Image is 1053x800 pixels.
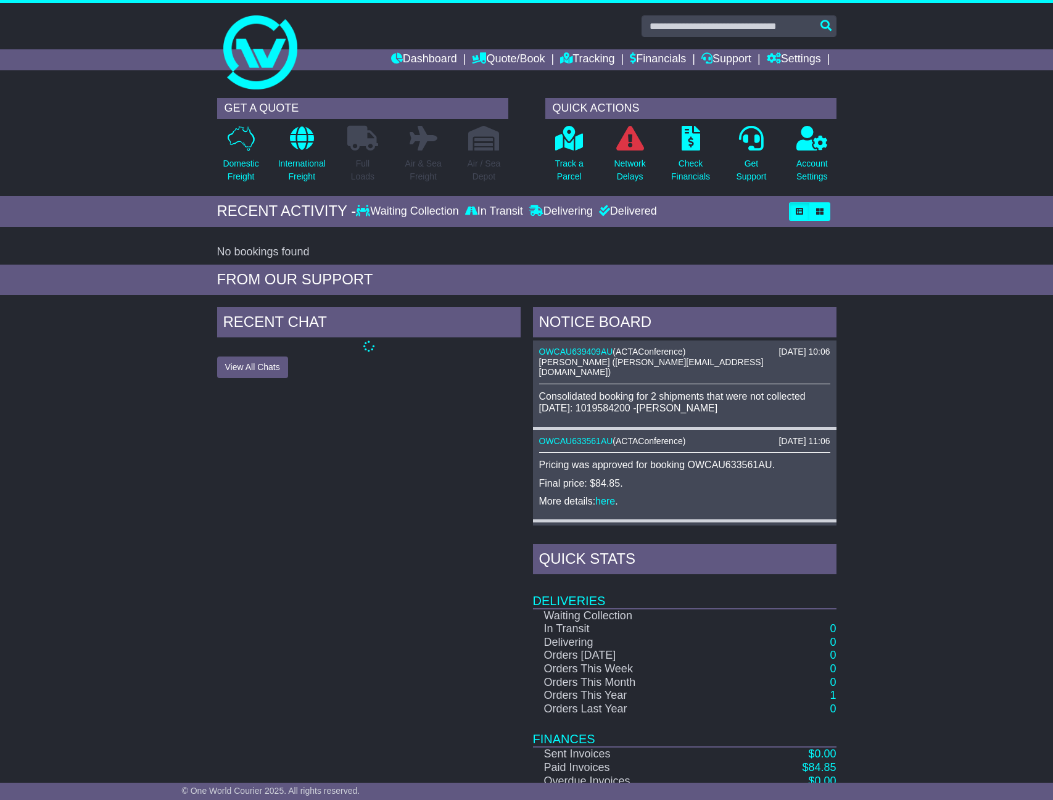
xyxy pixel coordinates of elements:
div: QUICK ACTIONS [545,98,836,119]
a: Dashboard [391,49,457,70]
div: GET A QUOTE [217,98,508,119]
a: Quote/Book [472,49,545,70]
p: Air / Sea Depot [468,157,501,183]
p: Network Delays [614,157,645,183]
div: ( ) [539,436,830,447]
div: [DATE] 11:06 [778,436,830,447]
a: 1 [830,689,836,701]
td: In Transit [533,622,744,636]
span: 0.00 [814,775,836,787]
a: 0 [830,662,836,675]
a: 0 [830,703,836,715]
p: Get Support [736,157,766,183]
td: Orders This Week [533,662,744,676]
a: 0 [830,676,836,688]
p: Consolidated booking for 2 shipments that were not collected [DATE]: 1019584200 -[PERSON_NAME] [539,390,830,414]
span: © One World Courier 2025. All rights reserved. [182,786,360,796]
a: 0 [830,649,836,661]
a: CheckFinancials [671,125,711,190]
a: 0 [830,636,836,648]
td: Finances [533,715,836,747]
div: Quick Stats [533,544,836,577]
div: [DATE] 10:06 [778,347,830,357]
p: Track a Parcel [555,157,584,183]
p: Air & Sea Freight [405,157,442,183]
td: Sent Invoices [533,747,744,761]
a: $84.85 [802,761,836,773]
span: [PERSON_NAME] ([PERSON_NAME][EMAIL_ADDRESS][DOMAIN_NAME]) [539,357,764,377]
p: Full Loads [347,157,378,183]
td: Orders [DATE] [533,649,744,662]
div: Delivering [526,205,596,218]
a: $0.00 [808,775,836,787]
a: Settings [767,49,821,70]
a: 0 [830,622,836,635]
div: No bookings found [217,245,836,259]
td: Deliveries [533,577,836,609]
a: OWCAU639409AU [539,347,613,357]
a: NetworkDelays [613,125,646,190]
span: 0.00 [814,748,836,760]
a: Support [701,49,751,70]
td: Waiting Collection [533,609,744,623]
a: $0.00 [808,748,836,760]
span: ACTAConference [616,347,683,357]
div: Delivered [596,205,657,218]
div: RECENT ACTIVITY - [217,202,357,220]
p: Account Settings [796,157,828,183]
td: Paid Invoices [533,761,744,775]
p: Pricing was approved for booking OWCAU633561AU. [539,459,830,471]
td: Orders This Month [533,676,744,690]
button: View All Chats [217,357,288,378]
td: Orders Last Year [533,703,744,716]
a: here [595,496,615,506]
span: 84.85 [808,761,836,773]
td: Delivering [533,636,744,649]
div: NOTICE BOARD [533,307,836,340]
td: Orders This Year [533,689,744,703]
td: Overdue Invoices [533,775,744,788]
a: InternationalFreight [278,125,326,190]
p: International Freight [278,157,326,183]
div: FROM OUR SUPPORT [217,271,836,289]
span: ACTAConference [616,436,683,446]
a: GetSupport [735,125,767,190]
a: AccountSettings [796,125,828,190]
div: In Transit [462,205,526,218]
a: Tracking [560,49,614,70]
div: Waiting Collection [356,205,461,218]
a: Track aParcel [555,125,584,190]
p: More details: . [539,495,830,507]
p: Check Financials [671,157,710,183]
div: ( ) [539,347,830,357]
div: RECENT CHAT [217,307,521,340]
p: Final price: $84.85. [539,477,830,489]
a: OWCAU633561AU [539,436,613,446]
a: Financials [630,49,686,70]
a: DomesticFreight [222,125,259,190]
p: Domestic Freight [223,157,258,183]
